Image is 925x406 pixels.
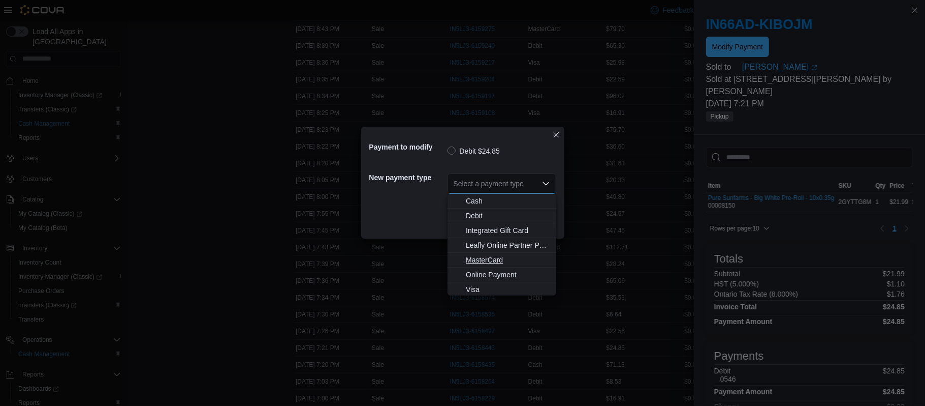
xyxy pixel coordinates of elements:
[466,255,550,265] span: MasterCard
[448,194,556,209] button: Cash
[466,270,550,280] span: Online Payment
[369,167,445,188] h5: New payment type
[466,225,550,236] span: Integrated Gift Card
[448,145,500,157] label: Debit $24.85
[466,284,550,295] span: Visa
[448,209,556,223] button: Debit
[448,253,556,268] button: MasterCard
[550,129,562,141] button: Closes this modal window
[448,238,556,253] button: Leafly Online Partner Payment
[466,211,550,221] span: Debit
[448,268,556,282] button: Online Payment
[454,178,455,190] input: Accessible screen reader label
[369,137,445,157] h5: Payment to modify
[466,196,550,206] span: Cash
[542,180,550,188] button: Close list of options
[448,223,556,238] button: Integrated Gift Card
[466,240,550,250] span: Leafly Online Partner Payment
[448,194,556,297] div: Choose from the following options
[448,282,556,297] button: Visa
